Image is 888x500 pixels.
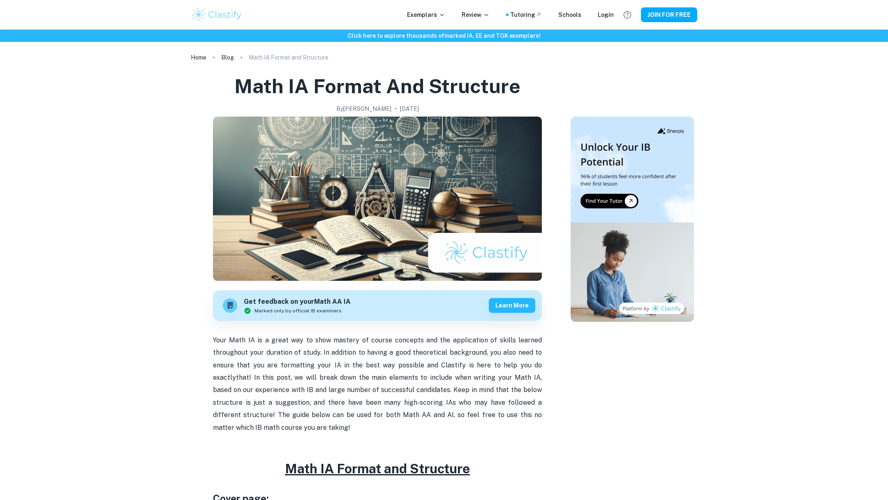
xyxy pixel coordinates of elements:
[213,334,542,434] p: Your Math IA is a great way to show mastery of course concepts and the application of skills lear...
[400,104,419,113] h2: [DATE]
[2,31,886,40] h6: Click here to explore thousands of marked IA, EE and TOK exemplars !
[620,8,634,22] button: Help and Feedback
[395,104,397,113] p: •
[234,73,520,99] h1: Math IA Format and Structure
[254,307,342,314] span: Marked only by official IB examiners
[407,10,445,19] p: Exemplars
[213,374,542,431] span: that! In this post, we will break down the main elements to include when writing your Math IA, ba...
[336,104,391,113] h2: By [PERSON_NAME]
[598,10,614,19] a: Login
[191,52,206,63] a: Home
[191,7,243,23] img: Clastify logo
[462,10,490,19] p: Review
[489,298,535,313] button: Learn more
[285,461,470,476] u: Math IA Format and Structure
[244,297,351,307] h6: Get feedback on your Math AA IA
[213,117,542,281] img: Math IA Format and Structure cover image
[221,52,234,63] a: Blog
[213,290,542,321] a: Get feedback on yourMath AA IAMarked only by official IB examinersLearn more
[558,10,581,19] a: Schools
[641,7,697,22] button: JOIN FOR FREE
[571,117,694,322] img: Thumbnail
[510,10,542,19] a: Tutoring
[249,53,328,62] p: Math IA Format and Structure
